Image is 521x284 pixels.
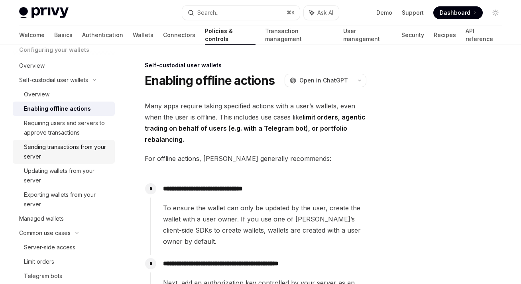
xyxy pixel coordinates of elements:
a: Welcome [19,25,45,45]
div: Updating wallets from your server [24,166,110,185]
a: Dashboard [433,6,483,19]
a: API reference [466,25,502,45]
span: To ensure the wallet can only be updated by the user, create the wallet with a user owner. If you... [163,202,366,247]
span: ⌘ K [287,10,295,16]
div: Requiring users and servers to approve transactions [24,118,110,137]
a: User management [343,25,392,45]
a: Connectors [163,25,195,45]
div: Server-side access [24,243,75,252]
span: Dashboard [440,9,470,17]
span: Ask AI [317,9,333,17]
div: Managed wallets [19,214,64,223]
div: Enabling offline actions [24,104,91,114]
div: Sending transactions from your server [24,142,110,161]
button: Toggle dark mode [489,6,502,19]
button: Search...⌘K [182,6,300,20]
a: Authentication [82,25,123,45]
h1: Enabling offline actions [145,73,275,88]
a: Sending transactions from your server [13,140,115,164]
div: Search... [197,8,220,18]
a: Overview [13,59,115,73]
a: Transaction management [265,25,334,45]
a: Enabling offline actions [13,102,115,116]
a: Limit orders [13,255,115,269]
a: Telegram bots [13,269,115,283]
a: Basics [54,25,73,45]
span: Open in ChatGPT [299,76,348,84]
div: Self-custodial user wallets [145,61,366,69]
a: Support [402,9,424,17]
a: Requiring users and servers to approve transactions [13,116,115,140]
button: Open in ChatGPT [285,74,353,87]
a: Demo [376,9,392,17]
strong: limit orders, agentic trading on behalf of users (e.g. with a Telegram bot), or portfolio rebalan... [145,113,366,143]
div: Overview [19,61,45,71]
div: Limit orders [24,257,54,266]
a: Exporting wallets from your server [13,188,115,212]
div: Telegram bots [24,271,62,281]
img: light logo [19,7,69,18]
div: Exporting wallets from your server [24,190,110,209]
span: For offline actions, [PERSON_NAME] generally recommends: [145,153,366,164]
div: Self-custodial user wallets [19,75,88,85]
a: Managed wallets [13,212,115,226]
a: Policies & controls [205,25,256,45]
a: Recipes [434,25,456,45]
a: Security [401,25,424,45]
span: Many apps require taking specified actions with a user’s wallets, even when the user is offline. ... [145,100,366,145]
div: Overview [24,90,49,99]
button: Ask AI [304,6,339,20]
a: Wallets [133,25,153,45]
div: Common use cases [19,228,71,238]
a: Overview [13,87,115,102]
a: Updating wallets from your server [13,164,115,188]
a: Server-side access [13,240,115,255]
